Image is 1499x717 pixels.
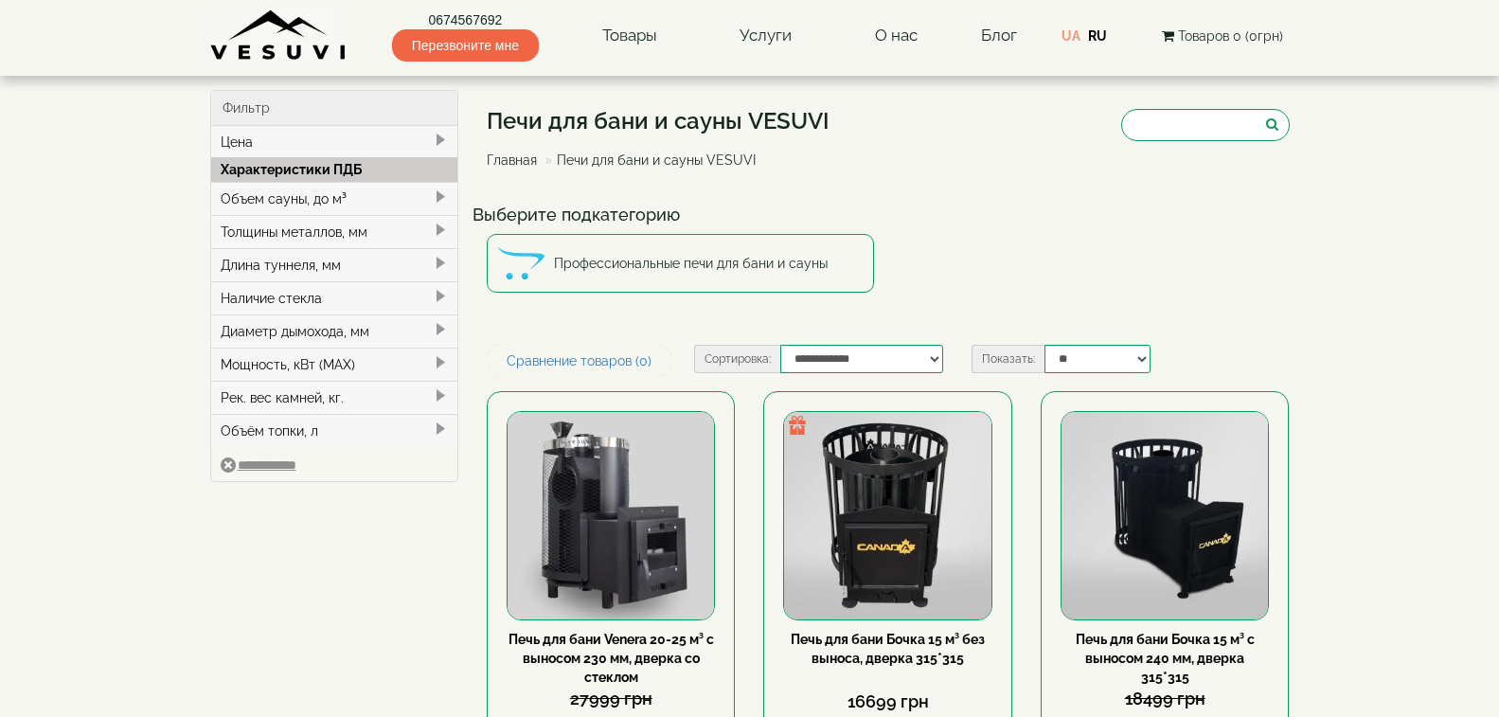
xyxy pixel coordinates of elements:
a: Блог [981,26,1017,45]
img: Печь для бани Бочка 15 м³ с выносом 240 мм, дверка 315*315 [1062,412,1268,618]
label: Сортировка: [694,345,780,373]
h1: Печи для бани и сауны VESUVI [487,109,830,134]
a: Услуги [721,14,811,58]
a: RU [1088,28,1107,44]
label: Показать: [972,345,1044,373]
div: Длина туннеля, мм [211,248,458,281]
img: Завод VESUVI [210,9,348,62]
h4: Выберите подкатегорию [473,206,1304,224]
div: Фильтр [211,91,458,126]
div: Толщины металлов, мм [211,215,458,248]
a: Товары [583,14,676,58]
div: Объем сауны, до м³ [211,182,458,215]
a: Профессиональные печи для бани и сауны Профессиональные печи для бани и сауны [487,234,874,293]
a: 0674567692 [392,10,539,29]
a: Печь для бани Venera 20-25 м³ с выносом 230 мм, дверка со стеклом [509,632,714,685]
a: Главная [487,152,537,168]
div: 16699 грн [783,690,991,714]
div: Характеристики ПДБ [211,157,458,182]
div: Цена [211,126,458,158]
div: Наличие стекла [211,281,458,314]
span: Товаров 0 (0грн) [1178,28,1283,44]
img: gift [788,416,807,435]
span: Перезвоните мне [392,29,539,62]
img: Печь для бани Venera 20-25 м³ с выносом 230 мм, дверка со стеклом [508,412,714,618]
div: Диаметр дымохода, мм [211,314,458,348]
a: Сравнение товаров (0) [487,345,671,377]
li: Печи для бани и сауны VESUVI [541,151,756,170]
div: Мощность, кВт (MAX) [211,348,458,381]
div: 18499 грн [1061,687,1269,711]
a: О нас [856,14,937,58]
img: Профессиональные печи для бани и сауны [497,240,544,287]
div: Рек. вес камней, кг. [211,381,458,414]
a: Печь для бани Бочка 15 м³ без выноса, дверка 315*315 [791,632,985,666]
a: Печь для бани Бочка 15 м³ с выносом 240 мм, дверка 315*315 [1076,632,1255,685]
img: Печь для бани Бочка 15 м³ без выноса, дверка 315*315 [784,412,990,618]
button: Товаров 0 (0грн) [1156,26,1289,46]
div: 27999 грн [507,687,715,711]
a: UA [1062,28,1080,44]
div: Объём топки, л [211,414,458,447]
